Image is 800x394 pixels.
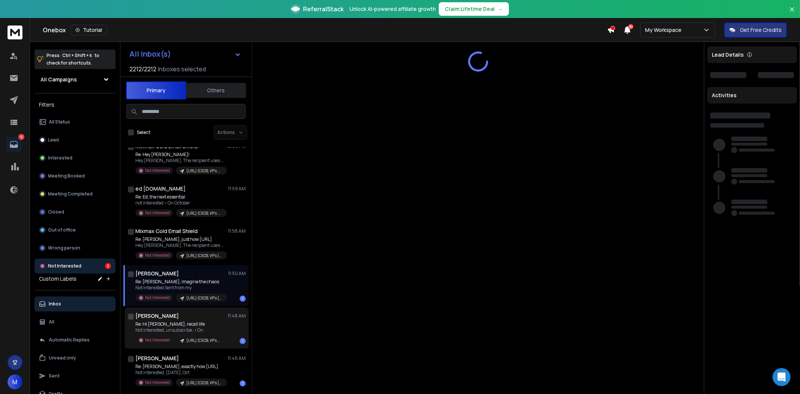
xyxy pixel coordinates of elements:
button: Out of office [35,223,116,238]
p: Not interested Sent from my [135,285,225,291]
p: Lead [48,137,59,143]
h1: Mixmax Cold Email Shield [135,227,198,235]
p: Sent [49,373,60,379]
button: Closed [35,205,116,220]
p: Unlock AI-powered affiliate growth [350,5,436,13]
p: Not Interested [145,337,170,343]
button: Close banner [787,5,797,23]
h1: [PERSON_NAME] [135,312,179,320]
button: Get Free Credits [724,23,787,38]
p: Hey [PERSON_NAME], The recipient uses Mixmax [135,242,225,248]
p: Not interested, unsubscribe. > On [135,327,225,333]
span: 2212 / 2212 [129,65,156,74]
p: Out of office [48,227,76,233]
div: 1 [240,296,246,302]
p: Automatic Replies [49,337,90,343]
p: [URL] (CEOS, VP's [GEOGRAPHIC_DATA]) 2 [186,295,222,301]
label: Select [137,129,150,135]
button: Automatic Replies [35,332,116,347]
a: 5 [6,137,21,152]
button: All Status [35,114,116,129]
div: Activities [707,87,797,104]
p: not interested > On October [135,200,225,206]
p: 11:59 AM [228,186,246,192]
p: [URL] (CEOS, VP's USA) 6 [186,211,222,216]
button: Wrong person [35,241,116,256]
p: Not Interested [145,380,170,385]
p: Closed [48,209,64,215]
p: Not Interested [145,210,170,216]
h3: Filters [35,99,116,110]
h3: Inboxes selected [158,65,206,74]
button: Primary [126,81,186,99]
h1: All Campaigns [41,76,77,83]
div: 1 [240,380,246,386]
p: Not interested. [DATE], Oct [135,370,225,376]
p: Re: [PERSON_NAME], exactly how [URL] [135,364,225,370]
p: All Status [49,119,70,125]
p: Hey [PERSON_NAME], The recipient uses Mixmax [135,158,225,164]
button: Interested [35,150,116,165]
p: Interested [48,155,72,161]
p: Wrong person [48,245,80,251]
p: Re: Hey [PERSON_NAME]! [135,152,225,158]
p: Get Free Credits [740,26,782,34]
p: Press to check for shortcuts. [47,52,99,67]
h3: Custom Labels [39,275,77,283]
button: All Inbox(s) [123,47,247,62]
span: ReferralStack [303,5,344,14]
p: [URL] (CEOS, VP's [GEOGRAPHIC_DATA]) [186,380,222,386]
button: Lead [35,132,116,147]
span: Ctrl + Shift + k [61,51,93,60]
span: 50 [628,24,633,29]
p: Meeting Booked [48,173,85,179]
p: Inbox [49,301,61,307]
p: Re: [PERSON_NAME], imagine the chaos [135,279,225,285]
div: Open Intercom Messenger [773,368,791,386]
p: Re: Ed, the next essential [135,194,225,200]
p: [URL] (CEOS, VP's USA) 6 [186,338,222,343]
button: Meeting Booked [35,168,116,183]
p: 11:50 AM [228,271,246,277]
button: Unread only [35,350,116,365]
button: Claim Lifetime Deal→ [439,2,509,16]
span: → [498,5,503,13]
button: Others [186,82,246,99]
button: M [8,374,23,389]
p: 11:48 AM [228,313,246,319]
div: 1 [240,338,246,344]
button: Meeting Completed [35,186,116,202]
p: 5 [18,134,24,140]
p: Not Interested [145,253,170,258]
h1: ed [DOMAIN_NAME] [135,185,186,192]
p: Meeting Completed [48,191,93,197]
p: Re: [PERSON_NAME], just how [URL] [135,236,225,242]
h1: [PERSON_NAME] [135,270,179,277]
p: My Workspace [645,26,684,34]
button: All Campaigns [35,72,116,87]
p: Not Interested [48,263,81,269]
h1: [PERSON_NAME] [135,355,179,362]
div: Onebox [43,25,607,35]
p: 11:58 AM [228,228,246,234]
p: Unread only [49,355,76,361]
h1: All Inbox(s) [129,50,171,58]
button: Not Interested5 [35,259,116,274]
p: 11:46 AM [228,355,246,361]
button: Inbox [35,296,116,311]
button: All [35,314,116,329]
button: Tutorial [71,25,107,35]
div: 5 [105,263,111,269]
p: Lead Details [712,51,744,59]
p: [URL] (CEOS, VP's USA) 6 [186,168,222,174]
p: Not Interested [145,295,170,301]
p: Re: Hi [PERSON_NAME], recall life [135,321,225,327]
p: Not Interested [145,168,170,173]
p: [URL] (CEOS, VP's [GEOGRAPHIC_DATA]) [186,253,222,259]
p: All [49,319,54,325]
button: Sent [35,368,116,383]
